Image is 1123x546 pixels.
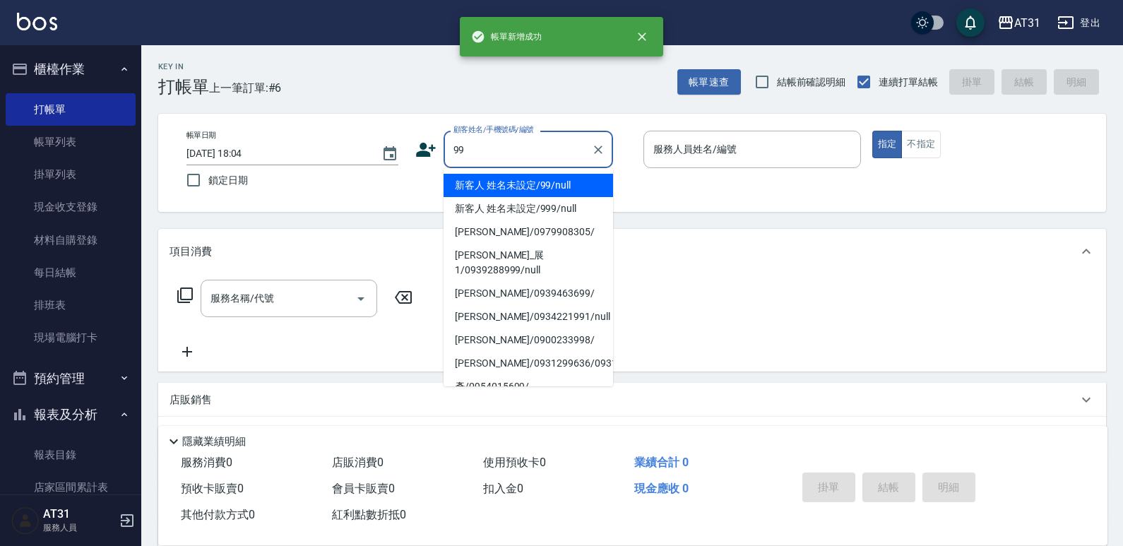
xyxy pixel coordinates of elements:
[872,131,903,158] button: 指定
[6,126,136,158] a: 帳單列表
[1014,14,1040,32] div: AT31
[444,220,613,244] li: [PERSON_NAME]/0979908305/
[1052,10,1106,36] button: 登出
[332,508,406,521] span: 紅利點數折抵 0
[158,229,1106,274] div: 項目消費
[453,124,534,135] label: 顧客姓名/手機號碼/編號
[158,383,1106,417] div: 店販銷售
[879,75,938,90] span: 連續打單結帳
[956,8,985,37] button: save
[444,197,613,220] li: 新客人 姓名未設定/999/null
[483,456,546,469] span: 使用預收卡 0
[181,482,244,495] span: 預收卡販賣 0
[6,158,136,191] a: 掛單列表
[483,482,523,495] span: 扣入金 0
[350,287,372,310] button: Open
[6,93,136,126] a: 打帳單
[444,352,613,375] li: [PERSON_NAME]/0931299636/0931299636
[6,289,136,321] a: 排班表
[634,482,689,495] span: 現金應收 0
[186,130,216,141] label: 帳單日期
[6,360,136,397] button: 預約管理
[158,417,1106,451] div: 預收卡販賣
[6,51,136,88] button: 櫃檯作業
[444,282,613,305] li: [PERSON_NAME]/0939463699/
[170,393,212,408] p: 店販銷售
[6,439,136,471] a: 報表目錄
[6,256,136,289] a: 每日結帳
[444,174,613,197] li: 新客人 姓名未設定/99/null
[777,75,846,90] span: 結帳前確認明細
[444,244,613,282] li: [PERSON_NAME]_展1/0939288999/null
[6,224,136,256] a: 材料自購登錄
[901,131,941,158] button: 不指定
[332,456,384,469] span: 店販消費 0
[186,142,367,165] input: YYYY/MM/DD hh:mm
[182,434,246,449] p: 隱藏業績明細
[209,79,282,97] span: 上一筆訂單:#6
[444,328,613,352] li: [PERSON_NAME]/0900233998/
[6,396,136,433] button: 報表及分析
[181,456,232,469] span: 服務消費 0
[17,13,57,30] img: Logo
[6,191,136,223] a: 現金收支登錄
[6,321,136,354] a: 現場電腦打卡
[170,244,212,259] p: 項目消費
[626,21,658,52] button: close
[208,173,248,188] span: 鎖定日期
[43,507,115,521] h5: AT31
[332,482,395,495] span: 會員卡販賣 0
[444,305,613,328] li: [PERSON_NAME]/0934221991/null
[444,375,613,398] li: 彥/0954015699/
[11,506,40,535] img: Person
[6,471,136,504] a: 店家區間累計表
[158,77,209,97] h3: 打帳單
[43,521,115,534] p: 服務人員
[158,62,209,71] h2: Key In
[373,137,407,171] button: Choose date, selected date is 2025-10-14
[181,508,255,521] span: 其他付款方式 0
[471,30,542,44] span: 帳單新增成功
[677,69,741,95] button: 帳單速查
[992,8,1046,37] button: AT31
[588,140,608,160] button: Clear
[634,456,689,469] span: 業績合計 0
